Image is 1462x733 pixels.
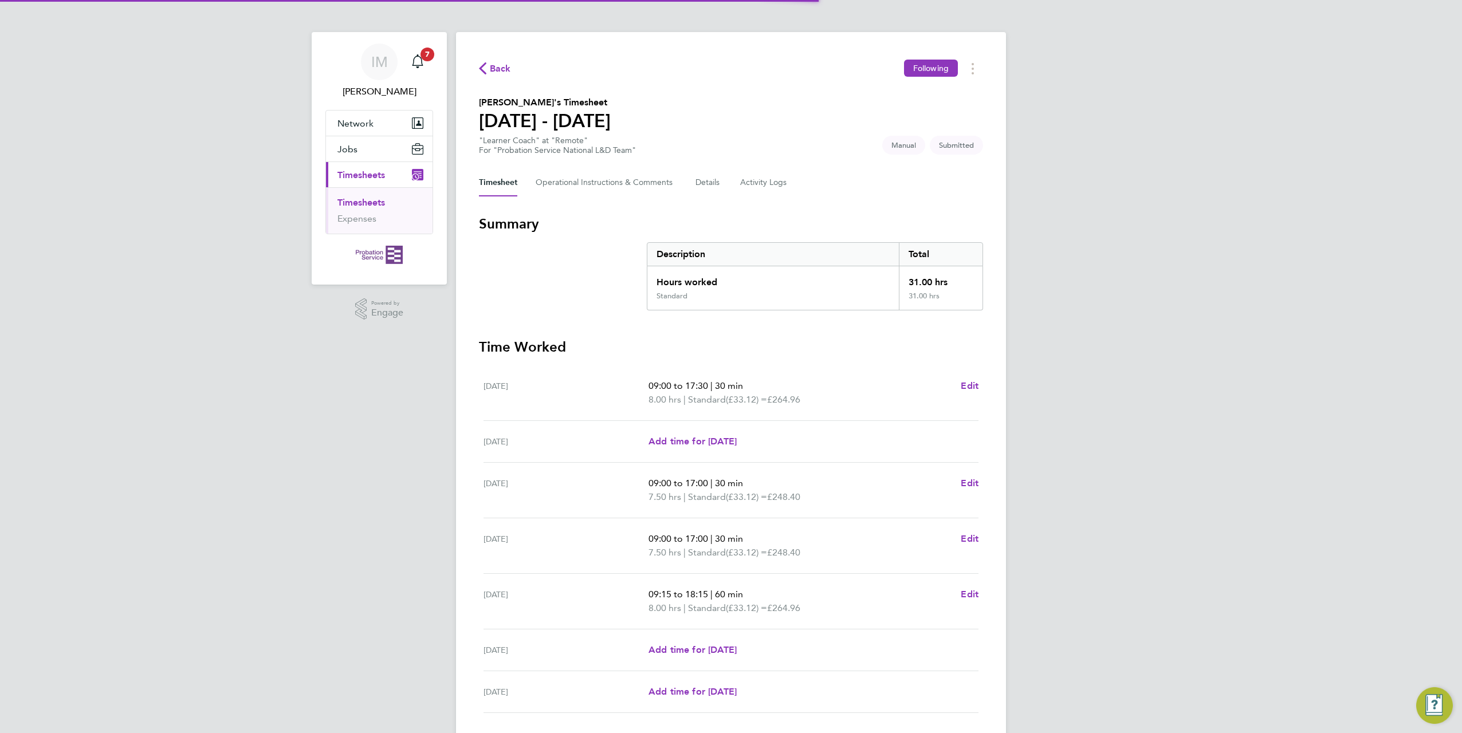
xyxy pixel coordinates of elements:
[479,61,511,76] button: Back
[484,476,649,504] div: [DATE]
[356,246,402,264] img: probationservice-logo-retina.png
[484,435,649,448] div: [DATE]
[688,393,726,407] span: Standard
[337,118,374,129] span: Network
[961,533,978,544] span: Edit
[961,380,978,391] span: Edit
[882,136,925,155] span: This timesheet was manually created.
[715,380,743,391] span: 30 min
[683,394,686,405] span: |
[649,380,708,391] span: 09:00 to 17:30
[767,491,800,502] span: £248.40
[337,144,357,155] span: Jobs
[649,547,681,558] span: 7.50 hrs
[484,532,649,559] div: [DATE]
[371,308,403,318] span: Engage
[649,435,737,448] a: Add time for [DATE]
[726,547,767,558] span: (£33.12) =
[337,197,385,208] a: Timesheets
[649,436,737,447] span: Add time for [DATE]
[325,44,433,98] a: IM[PERSON_NAME]
[649,602,681,613] span: 8.00 hrs
[961,476,978,490] a: Edit
[337,170,385,180] span: Timesheets
[337,213,376,224] a: Expenses
[326,111,433,136] button: Network
[726,394,767,405] span: (£33.12) =
[710,533,713,544] span: |
[649,685,737,699] a: Add time for [DATE]
[647,243,899,266] div: Description
[484,643,649,657] div: [DATE]
[657,291,687,301] div: Standard
[649,644,737,655] span: Add time for [DATE]
[740,169,788,196] button: Activity Logs
[325,246,433,264] a: Go to home page
[726,602,767,613] span: (£33.12) =
[899,291,982,310] div: 31.00 hrs
[930,136,983,155] span: This timesheet is Submitted.
[715,589,743,600] span: 60 min
[479,136,636,155] div: "Learner Coach" at "Remote"
[649,589,708,600] span: 09:15 to 18:15
[710,478,713,488] span: |
[371,298,403,308] span: Powered by
[406,44,429,80] a: 7
[649,478,708,488] span: 09:00 to 17:00
[326,187,433,234] div: Timesheets
[649,686,737,697] span: Add time for [DATE]
[325,85,433,98] span: Inga Markelyte
[726,491,767,502] span: (£33.12) =
[479,215,983,233] h3: Summary
[326,162,433,187] button: Timesheets
[904,60,958,77] button: Following
[490,62,511,76] span: Back
[695,169,722,196] button: Details
[484,685,649,699] div: [DATE]
[355,298,404,320] a: Powered byEngage
[683,547,686,558] span: |
[961,532,978,546] a: Edit
[710,380,713,391] span: |
[961,588,978,601] a: Edit
[420,48,434,61] span: 7
[913,63,949,73] span: Following
[899,266,982,291] div: 31.00 hrs
[479,169,517,196] button: Timesheet
[326,136,433,161] button: Jobs
[899,243,982,266] div: Total
[647,242,983,310] div: Summary
[649,394,681,405] span: 8.00 hrs
[683,491,686,502] span: |
[479,109,611,132] h1: [DATE] - [DATE]
[312,32,447,285] nav: Main navigation
[767,602,800,613] span: £264.96
[536,169,677,196] button: Operational Instructions & Comments
[961,379,978,393] a: Edit
[715,478,743,488] span: 30 min
[649,491,681,502] span: 7.50 hrs
[688,546,726,559] span: Standard
[1416,687,1453,724] button: Engage Resource Center
[962,60,983,77] button: Timesheets Menu
[484,588,649,615] div: [DATE]
[479,338,983,356] h3: Time Worked
[715,533,743,544] span: 30 min
[647,266,899,291] div: Hours worked
[961,478,978,488] span: Edit
[710,589,713,600] span: |
[683,602,686,613] span: |
[767,547,800,558] span: £248.40
[649,643,737,657] a: Add time for [DATE]
[961,589,978,600] span: Edit
[479,96,611,109] h2: [PERSON_NAME]'s Timesheet
[688,601,726,615] span: Standard
[479,145,636,155] div: For "Probation Service National L&D Team"
[484,379,649,407] div: [DATE]
[767,394,800,405] span: £264.96
[371,54,388,69] span: IM
[649,533,708,544] span: 09:00 to 17:00
[688,490,726,504] span: Standard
